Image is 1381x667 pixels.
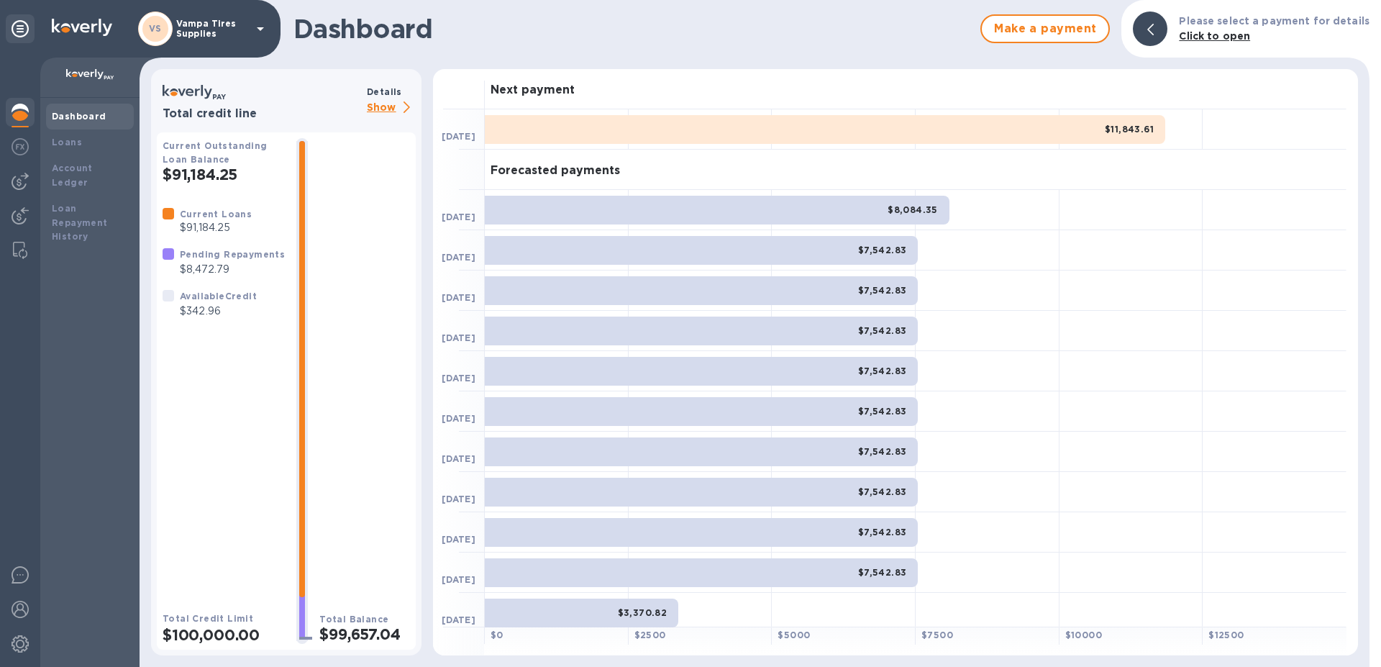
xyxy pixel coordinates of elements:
b: $ 0 [491,630,503,640]
b: [DATE] [442,413,475,424]
p: $8,472.79 [180,262,285,277]
img: Logo [52,19,112,36]
b: [DATE] [442,252,475,263]
b: Total Balance [319,614,388,625]
b: [DATE] [442,534,475,545]
h3: Next payment [491,83,575,97]
b: $ 12500 [1208,630,1244,640]
b: Current Outstanding Loan Balance [163,140,268,165]
b: $7,542.83 [858,245,907,255]
b: [DATE] [442,131,475,142]
b: VS [149,23,162,34]
b: $7,542.83 [858,446,907,457]
b: $ 10000 [1065,630,1102,640]
h3: Total credit line [163,107,361,121]
b: [DATE] [442,212,475,222]
b: Details [367,86,402,97]
b: $ 2500 [634,630,666,640]
b: [DATE] [442,614,475,625]
p: Vampa Tires Supplies [176,19,248,39]
b: $ 5000 [778,630,810,640]
b: $7,542.83 [858,325,907,336]
span: Make a payment [993,20,1097,37]
b: Click to open [1179,30,1250,42]
b: $7,542.83 [858,406,907,417]
h2: $100,000.00 [163,626,285,644]
b: [DATE] [442,494,475,504]
b: [DATE] [442,574,475,585]
h1: Dashboard [293,14,973,44]
b: $7,542.83 [858,567,907,578]
b: $11,843.61 [1105,124,1154,135]
b: $7,542.83 [858,486,907,497]
b: Available Credit [180,291,257,301]
b: [DATE] [442,373,475,384]
p: $91,184.25 [180,220,252,235]
b: Account Ledger [52,163,93,188]
b: [DATE] [442,332,475,343]
b: Loan Repayment History [52,203,108,242]
b: $ 7500 [921,630,953,640]
p: Show [367,99,416,117]
h2: $91,184.25 [163,165,285,183]
p: $342.96 [180,304,257,319]
b: [DATE] [442,292,475,303]
img: Foreign exchange [12,138,29,155]
b: Current Loans [180,209,252,219]
b: $7,542.83 [858,285,907,296]
div: Unpin categories [6,14,35,43]
b: Total Credit Limit [163,613,253,624]
b: Dashboard [52,111,106,122]
b: Loans [52,137,82,148]
b: Pending Repayments [180,249,285,260]
h3: Forecasted payments [491,164,620,178]
b: $7,542.83 [858,366,907,376]
button: Make a payment [980,14,1110,43]
b: Please select a payment for details [1179,15,1369,27]
b: [DATE] [442,453,475,464]
h2: $99,657.04 [319,625,410,643]
b: $3,370.82 [618,607,667,618]
b: $7,542.83 [858,527,907,537]
b: $8,084.35 [888,204,938,215]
